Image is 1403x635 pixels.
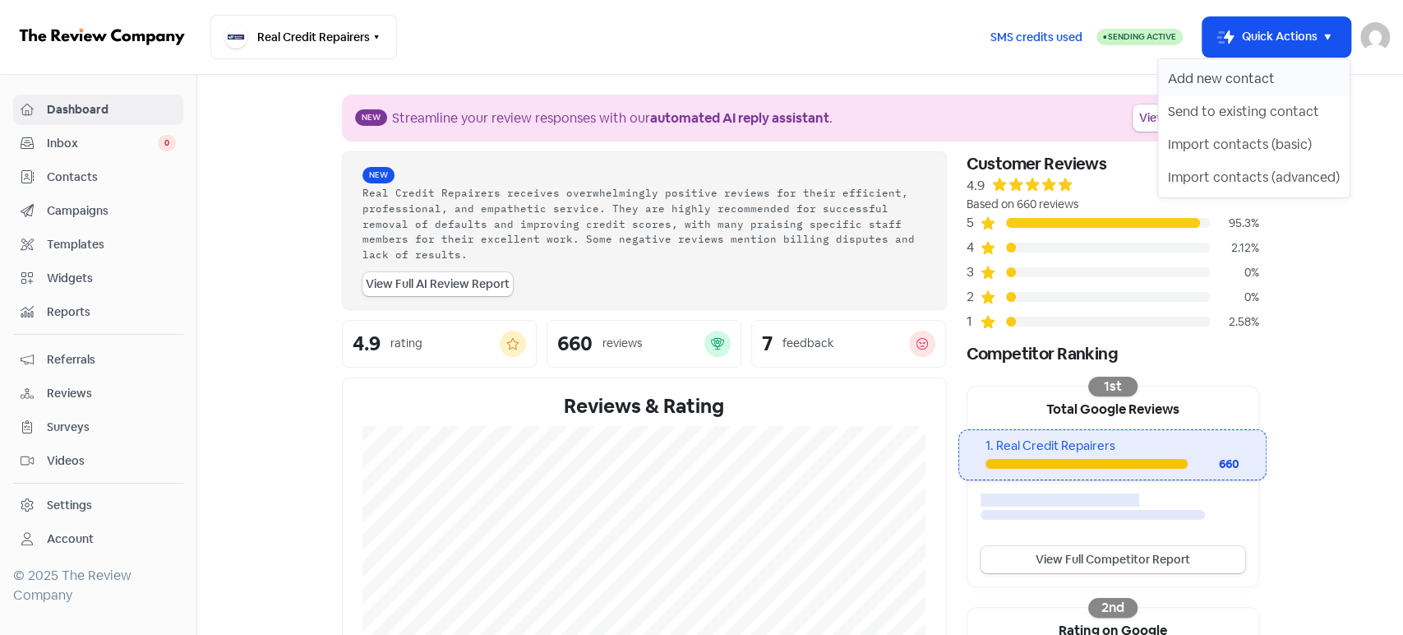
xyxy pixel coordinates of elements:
div: reviews [602,335,642,352]
a: Videos [13,446,183,476]
div: 4.9 [353,334,381,354]
div: 660 [557,334,593,354]
div: 4.9 [967,176,985,196]
a: 660reviews [547,320,741,368]
span: Campaigns [47,202,176,220]
span: Surveys [47,419,176,436]
span: Reviews [47,385,176,402]
span: 0 [158,135,176,151]
div: 7 [762,334,773,354]
b: automated AI reply assistant [650,109,829,127]
div: 4 [967,238,980,257]
span: Contacts [47,169,176,186]
a: Widgets [13,263,183,294]
div: 1st [1088,377,1138,396]
div: Streamline your review responses with our . [392,109,833,128]
a: SMS credits used [976,27,1096,44]
button: Add new contact [1158,63,1350,95]
button: Import contacts (advanced) [1158,161,1350,194]
span: Videos [47,452,176,470]
div: 3 [967,262,980,282]
a: Reports [13,297,183,327]
div: 1 [967,312,980,331]
div: 2nd [1088,598,1138,618]
div: feedback [782,335,833,352]
a: Reviews [13,378,183,409]
span: New [362,167,395,183]
span: Dashboard [47,101,176,118]
div: 2.58% [1210,313,1259,331]
a: Settings [13,490,183,521]
div: Total Google Reviews [967,387,1258,429]
a: Surveys [13,412,183,443]
a: View Full Competitor Report [981,546,1245,573]
div: 5 [967,213,980,233]
span: Widgets [47,270,176,287]
a: View Full AI Review Report [362,272,513,296]
div: 95.3% [1210,215,1259,232]
a: Templates [13,229,183,260]
a: 4.9rating [342,320,537,368]
span: Sending Active [1108,31,1176,42]
span: SMS credits used [990,29,1082,46]
a: 7feedback [751,320,946,368]
button: Quick Actions [1202,17,1350,57]
a: Inbox 0 [13,128,183,159]
a: Referrals [13,345,183,375]
a: View AI Reply Tool [1133,104,1246,132]
button: Real Credit Repairers [210,15,397,59]
div: 2.12% [1210,239,1259,257]
div: 0% [1210,264,1259,281]
a: Account [13,524,183,554]
button: Import contacts (basic) [1158,128,1350,161]
img: User [1360,22,1390,52]
a: Contacts [13,162,183,192]
span: Referrals [47,351,176,368]
div: 2 [967,287,980,307]
div: 1. Real Credit Repairers [985,437,1239,456]
a: Sending Active [1096,27,1183,47]
div: 660 [1188,456,1240,473]
div: © 2025 The Review Company [13,566,183,605]
div: Competitor Ranking [967,341,1259,366]
div: Customer Reviews [967,151,1259,176]
a: Dashboard [13,95,183,125]
span: Templates [47,236,176,253]
a: Campaigns [13,196,183,226]
div: Settings [47,497,92,514]
div: Account [47,531,94,548]
div: Based on 660 reviews [967,196,1259,213]
div: Reviews & Rating [362,392,926,421]
div: 0% [1210,289,1259,306]
div: Real Credit Repairers receives overwhelmingly positive reviews for their efficient, professional,... [362,185,926,262]
div: rating [390,335,422,352]
span: Reports [47,304,176,321]
span: Inbox [47,135,158,152]
button: Send to existing contact [1158,95,1350,128]
span: New [355,109,387,126]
